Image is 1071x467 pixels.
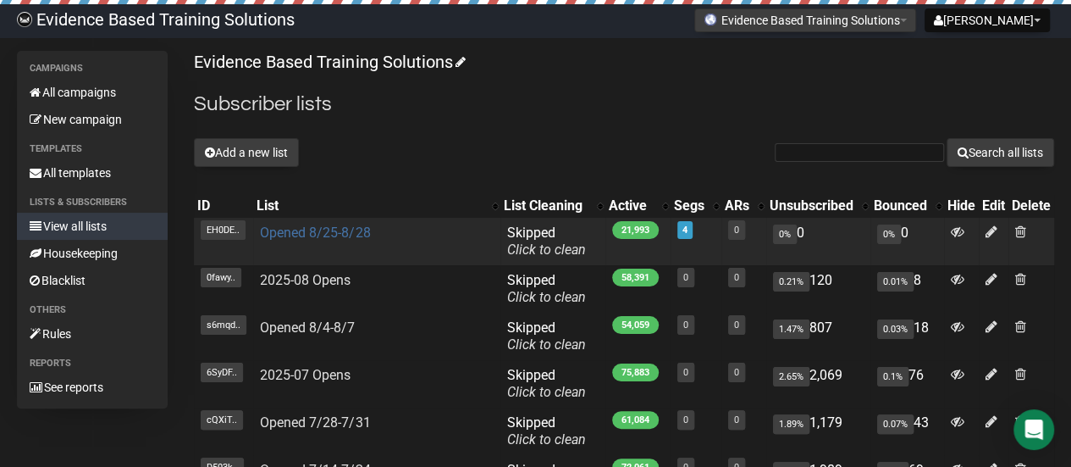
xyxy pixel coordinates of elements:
[201,410,243,430] span: cQXiT..
[683,414,688,425] a: 0
[682,225,687,236] a: 4
[694,8,916,32] button: Evidence Based Training Solutions
[877,225,901,244] span: 0%
[612,364,659,381] span: 75,883
[17,159,168,186] a: All templates
[734,225,739,236] a: 0
[612,269,659,286] span: 58,391
[870,408,944,455] td: 43
[773,272,809,292] span: 0.21%
[683,320,688,331] a: 0
[201,220,246,240] span: EH0DE..
[1013,409,1054,450] div: Open Intercom Messenger
[766,408,870,455] td: 1,179
[734,272,739,283] a: 0
[507,242,586,258] a: Click to clean
[507,414,586,448] span: Skipped
[734,414,739,425] a: 0
[877,367,908,386] span: 0.1%
[671,194,721,218] th: Segs: No sort applied, activate to apply an ascending sort
[507,225,586,258] span: Skipped
[257,197,483,214] div: List
[605,194,671,218] th: Active: No sort applied, activate to apply an ascending sort
[194,52,462,72] a: Evidence Based Training Solutions
[877,320,914,339] span: 0.03%
[734,320,739,331] a: 0
[766,265,870,313] td: 120
[194,138,299,167] button: Add a new list
[683,272,688,283] a: 0
[17,213,168,240] a: View all lists
[766,194,870,218] th: Unsubscribed: No sort applied, activate to apply an ascending sort
[17,374,168,401] a: See reports
[194,89,1054,120] h2: Subscriber lists
[17,106,168,133] a: New campaign
[507,384,586,400] a: Click to clean
[766,360,870,408] td: 2,069
[504,197,588,214] div: List Cleaning
[947,197,975,214] div: Hide
[260,414,370,431] a: Opened 7/28-7/31
[773,367,809,386] span: 2.65%
[260,225,370,241] a: Opened 8/25-8/28
[766,313,870,360] td: 807
[870,313,944,360] td: 18
[17,192,168,213] li: Lists & subscribers
[17,353,168,374] li: Reports
[507,431,586,448] a: Click to clean
[877,272,914,292] span: 0.01%
[253,194,500,218] th: List: No sort applied, activate to apply an ascending sort
[1008,194,1054,218] th: Delete: No sort applied, sorting is disabled
[877,414,914,434] span: 0.07%
[260,320,355,336] a: Opened 8/4-8/7
[870,194,944,218] th: Bounced: No sort applied, activate to apply an ascending sort
[874,197,927,214] div: Bounced
[17,12,32,27] img: 6a635aadd5b086599a41eda90e0773ac
[194,194,253,218] th: ID: No sort applied, sorting is disabled
[982,197,1005,214] div: Edit
[201,268,241,287] span: 0fawy..
[17,139,168,159] li: Templates
[979,194,1008,218] th: Edit: No sort applied, sorting is disabled
[734,367,739,378] a: 0
[947,138,1054,167] button: Search all lists
[17,267,168,294] a: Blacklist
[507,336,586,353] a: Click to clean
[507,320,586,353] span: Skipped
[770,197,853,214] div: Unsubscribed
[17,58,168,79] li: Campaigns
[507,367,586,400] span: Skipped
[197,197,250,214] div: ID
[773,225,797,244] span: 0%
[500,194,605,218] th: List Cleaning: No sort applied, activate to apply an ascending sort
[704,13,717,26] img: favicons
[507,272,586,305] span: Skipped
[1012,197,1051,214] div: Delete
[925,8,1050,32] button: [PERSON_NAME]
[507,289,586,305] a: Click to clean
[870,265,944,313] td: 8
[721,194,766,218] th: ARs: No sort applied, activate to apply an ascending sort
[612,221,659,239] span: 21,993
[683,367,688,378] a: 0
[725,197,749,214] div: ARs
[944,194,979,218] th: Hide: No sort applied, sorting is disabled
[870,360,944,408] td: 76
[201,315,246,335] span: s6mqd..
[612,411,659,429] span: 61,084
[260,272,351,288] a: 2025-08 Opens
[17,300,168,320] li: Others
[674,197,704,214] div: Segs
[260,367,351,383] a: 2025-07 Opens
[870,218,944,265] td: 0
[17,240,168,267] a: Housekeeping
[17,79,168,106] a: All campaigns
[201,363,243,382] span: 6SyDF..
[609,197,654,214] div: Active
[766,218,870,265] td: 0
[17,320,168,347] a: Rules
[773,320,809,339] span: 1.47%
[612,316,659,334] span: 54,059
[773,414,809,434] span: 1.89%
